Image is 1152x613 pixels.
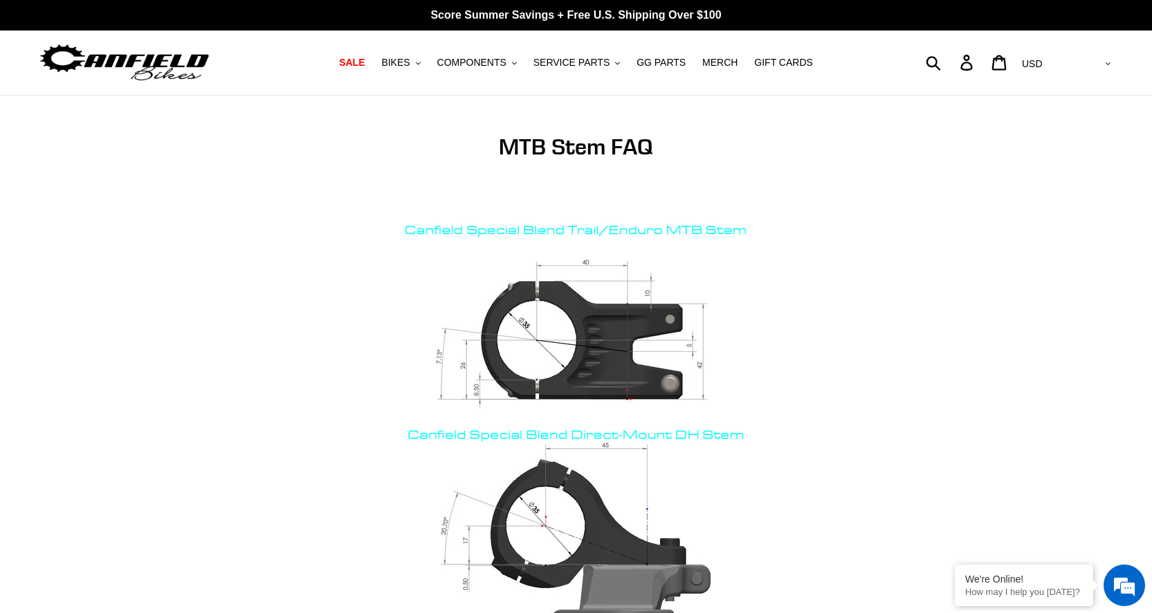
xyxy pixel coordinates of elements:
span: MERCH [702,57,738,69]
img: Canfield Bikes [38,41,211,85]
a: MERCH [695,53,744,72]
a: GIFT CARDS [747,53,820,72]
input: Search [933,47,969,78]
span: BIKES [381,57,410,69]
span: SALE [339,57,365,69]
p: How may I help you today? [965,587,1083,597]
button: BIKES [374,53,427,72]
a: GG PARTS [630,53,693,72]
h1: MTB Stem FAQ [264,134,888,160]
button: SERVICE PARTS [527,53,627,72]
span: SERVICE PARTS [533,57,610,69]
a: SALE [332,53,372,72]
span: COMPONENTS [437,57,506,69]
div: We're Online! [965,574,1083,585]
button: COMPONENTS [430,53,524,72]
span: GG PARTS [637,57,686,69]
span: GIFT CARDS [754,57,813,69]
